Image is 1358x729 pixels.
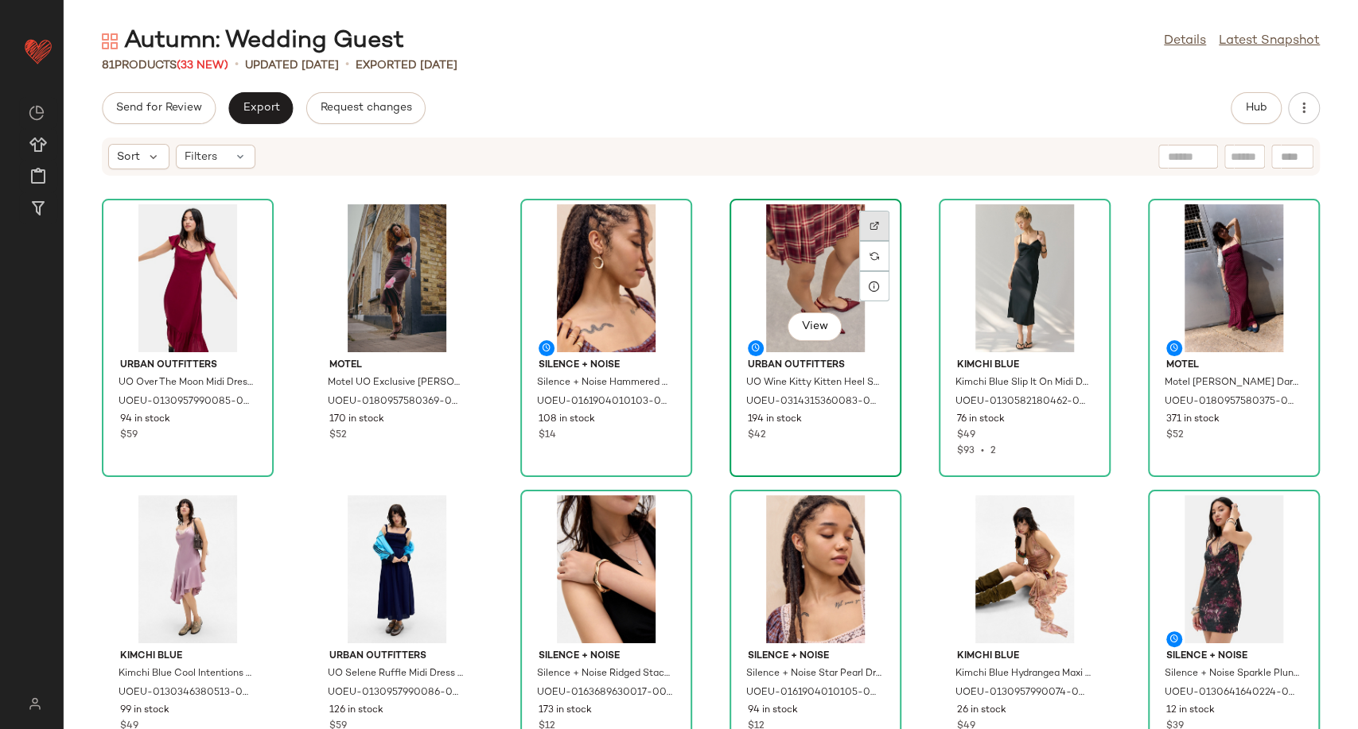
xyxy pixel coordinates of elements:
[120,359,255,373] span: Urban Outfitters
[228,92,293,124] button: Export
[537,686,672,700] span: UOEU-0163689630017-000-070
[1231,92,1282,124] button: Hub
[317,204,477,352] img: 0180957580369_020_a2
[957,359,1092,373] span: Kimchi Blue
[975,446,990,456] span: •
[1166,359,1302,373] span: Motel
[944,495,1105,643] img: 0130957990074_066_a2
[329,650,465,664] span: Urban Outfitters
[748,704,798,718] span: 94 in stock
[329,359,465,373] span: Motel
[1164,32,1206,51] a: Details
[746,667,881,681] span: Silence + Noise Star Pearl Drop Earrings - Gold at Urban Outfitters
[306,92,426,124] button: Request changes
[957,704,1006,718] span: 26 in stock
[748,428,766,443] span: $42
[539,650,674,664] span: Silence + Noise
[329,704,383,718] span: 126 in stock
[1165,667,1300,681] span: Silence + Noise Sparkle Plunge Halter Dress 2XS at Urban Outfitters
[177,60,228,72] span: (33 New)
[944,204,1105,352] img: 0130582180462_001_a2
[955,667,1091,681] span: Kimchi Blue Hydrangea Maxi Dress - Pink S at Urban Outfitters
[1245,102,1267,114] span: Hub
[102,57,228,74] div: Products
[539,428,556,443] span: $14
[185,149,217,165] span: Filters
[120,704,169,718] span: 99 in stock
[115,102,202,114] span: Send for Review
[1165,686,1300,700] span: UOEU-0130641640224-000-000
[1166,650,1302,664] span: Silence + Noise
[735,495,896,643] img: 0161904010105_070_m
[245,57,339,74] p: updated [DATE]
[120,413,170,427] span: 94 in stock
[1154,204,1314,352] img: 0180957580375_060_a2
[1154,495,1314,643] img: 0130641640224_000_a2
[746,686,881,700] span: UOEU-0161904010105-000-070
[102,25,404,57] div: Autumn: Wedding Guest
[317,495,477,643] img: 0130957990086_041_a2
[119,667,254,681] span: Kimchi Blue Cool Intentions Midi Dress - Mauve L at Urban Outfitters
[746,395,881,409] span: UOEU-0314315360083-000-061
[788,312,842,341] button: View
[746,376,881,390] span: UO Wine Kitty Kitten Heel Shoes - Maroon [GEOGRAPHIC_DATA] 4 at Urban Outfitters
[235,56,239,75] span: •
[870,221,879,231] img: svg%3e
[119,395,254,409] span: UOEU-0130957990085-000-060
[957,650,1092,664] span: Kimchi Blue
[107,204,268,352] img: 0130957990085_060_a2
[328,667,463,681] span: UO Selene Ruffle Midi Dress - Navy S at Urban Outfitters
[102,92,216,124] button: Send for Review
[119,686,254,700] span: UOEU-0130346380513-000-054
[117,149,140,165] span: Sort
[120,650,255,664] span: Kimchi Blue
[1166,413,1220,427] span: 371 in stock
[22,35,54,67] img: heart_red.DM2ytmEG.svg
[870,251,879,261] img: svg%3e
[957,413,1005,427] span: 76 in stock
[801,320,828,333] span: View
[1166,428,1184,443] span: $52
[735,204,896,352] img: 0314315360083_061_m
[526,204,687,352] img: 0161904010103_070_m
[242,102,279,114] span: Export
[119,376,254,390] span: UO Over The Moon Midi Dress - Red S at Urban Outfitters
[1219,32,1320,51] a: Latest Snapshot
[345,56,349,75] span: •
[29,105,45,121] img: svg%3e
[748,359,883,373] span: Urban Outfitters
[955,686,1091,700] span: UOEU-0130957990074-000-066
[328,686,463,700] span: UOEU-0130957990086-000-041
[107,495,268,643] img: 0130346380513_054_a2
[526,495,687,643] img: 0163689630017_070_m
[539,359,674,373] span: Silence + Noise
[328,395,463,409] span: UOEU-0180957580369-000-020
[539,413,595,427] span: 108 in stock
[539,704,592,718] span: 173 in stock
[537,667,672,681] span: Silence + Noise Ridged Stacking Bangle - Gold at Urban Outfitters
[955,376,1091,390] span: Kimchi Blue Slip It On Midi Dress - Black XL at Urban Outfitters
[329,428,347,443] span: $52
[748,413,802,427] span: 194 in stock
[102,60,115,72] span: 81
[356,57,457,74] p: Exported [DATE]
[1166,704,1215,718] span: 12 in stock
[990,446,996,456] span: 2
[957,446,975,456] span: $93
[120,428,138,443] span: $59
[329,413,384,427] span: 170 in stock
[102,33,118,49] img: svg%3e
[748,650,883,664] span: Silence + Noise
[328,376,463,390] span: Motel UO Exclusive [PERSON_NAME] Dress - [PERSON_NAME] L at Urban Outfitters
[1165,395,1300,409] span: UOEU-0180957580375-000-060
[537,395,672,409] span: UOEU-0161904010103-000-070
[320,102,412,114] span: Request changes
[955,395,1091,409] span: UOEU-0130582180462-000-001
[957,428,975,443] span: $49
[19,697,50,710] img: svg%3e
[1165,376,1300,390] span: Motel [PERSON_NAME] Darsih Spot Maxi Dress - Red 2XL at Urban Outfitters
[537,376,672,390] span: Silence + Noise Hammered Moon Earrings - Gold at Urban Outfitters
